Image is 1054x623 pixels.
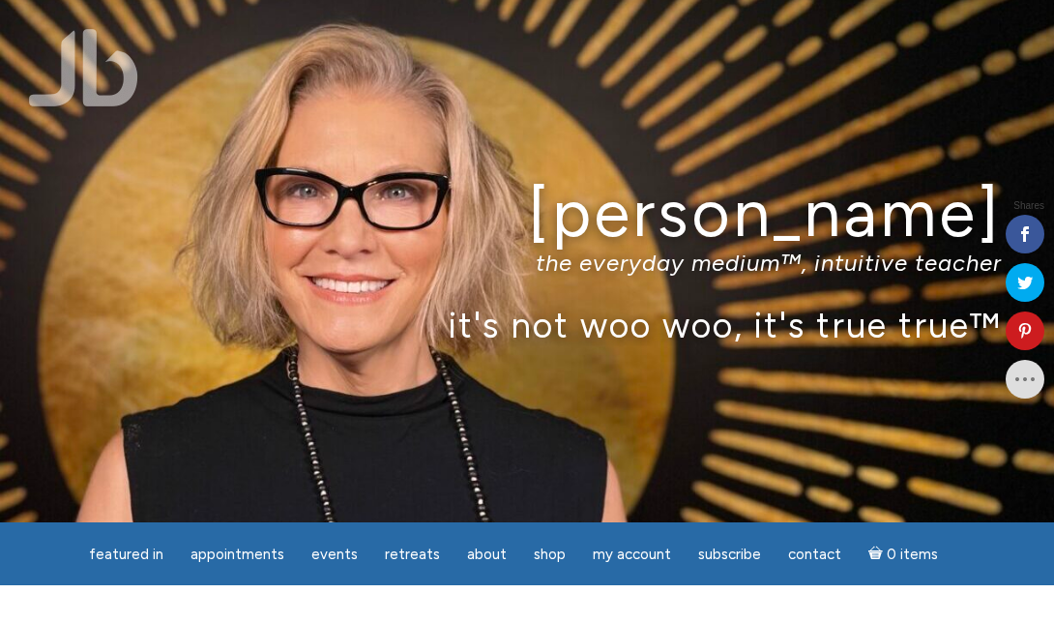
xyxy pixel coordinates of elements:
[522,536,577,574] a: Shop
[581,536,683,574] a: My Account
[593,546,671,563] span: My Account
[300,536,369,574] a: Events
[53,249,1002,277] p: the everyday medium™, intuitive teacher
[1013,201,1044,211] span: Shares
[53,304,1002,345] p: it's not woo woo, it's true true™
[788,546,841,563] span: Contact
[857,534,950,574] a: Cart0 items
[311,546,358,563] span: Events
[385,546,440,563] span: Retreats
[190,546,284,563] span: Appointments
[534,546,566,563] span: Shop
[455,536,518,574] a: About
[687,536,773,574] a: Subscribe
[868,546,887,563] i: Cart
[53,177,1002,250] h1: [PERSON_NAME]
[887,548,938,562] span: 0 items
[89,546,163,563] span: featured in
[77,536,175,574] a: featured in
[29,29,138,106] img: Jamie Butler. The Everyday Medium
[179,536,296,574] a: Appointments
[698,546,761,563] span: Subscribe
[467,546,507,563] span: About
[373,536,452,574] a: Retreats
[776,536,853,574] a: Contact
